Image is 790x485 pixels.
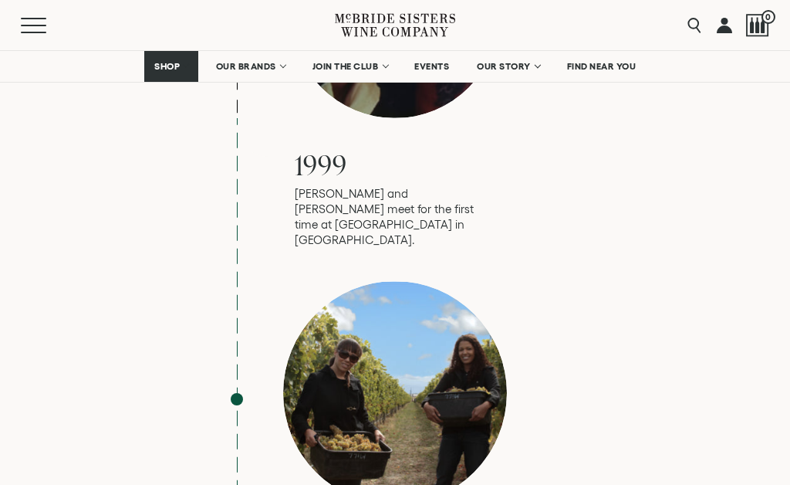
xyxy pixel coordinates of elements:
span: EVENTS [414,61,449,72]
a: OUR STORY [467,51,549,82]
a: SHOP [144,51,198,82]
span: FIND NEAR YOU [567,61,636,72]
span: 1999 [295,145,347,184]
a: EVENTS [404,51,459,82]
p: [PERSON_NAME] and [PERSON_NAME] meet for the first time at [GEOGRAPHIC_DATA] in [GEOGRAPHIC_DATA]. [295,186,496,248]
span: SHOP [154,61,181,72]
span: OUR STORY [477,61,531,72]
span: OUR BRANDS [216,61,276,72]
span: 0 [761,10,775,24]
a: JOIN THE CLUB [302,51,397,82]
a: FIND NEAR YOU [557,51,647,82]
a: OUR BRANDS [206,51,295,82]
span: JOIN THE CLUB [312,61,379,72]
button: Mobile Menu Trigger [21,18,76,33]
